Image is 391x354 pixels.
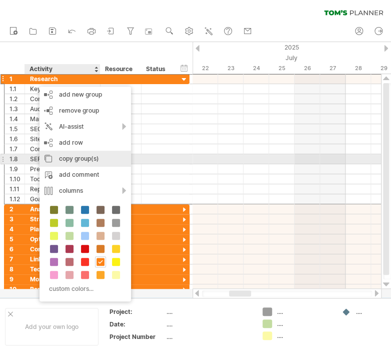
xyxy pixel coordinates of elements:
div: 1.11 [9,184,24,194]
div: Strategy [30,214,95,224]
div: Sunday, 27 July 2025 [320,63,345,74]
div: columns [39,183,131,199]
div: 4 [9,224,24,234]
div: Keyword Discovery [30,84,95,94]
div: 1.10 [9,174,24,184]
div: Saturday, 26 July 2025 [294,63,320,74]
div: Wednesday, 23 July 2025 [218,63,243,74]
div: Monitoring [30,274,95,284]
div: Tool Selection [30,174,95,184]
div: Technical [30,264,95,274]
div: 3 [9,214,24,224]
div: 6 [9,244,24,254]
div: 2 [9,204,24,214]
div: Research [30,74,95,84]
div: 1 [9,74,24,84]
div: 1.1 [9,84,24,94]
div: add comment [39,167,131,183]
div: Market Trends [30,114,95,124]
div: Goal Setting [30,194,95,204]
div: Analysis [30,204,95,214]
div: AI-assist [39,119,131,135]
div: .... [166,307,250,316]
div: SEO Audit [30,124,95,134]
div: .... [277,319,331,328]
div: Content [30,244,95,254]
div: .... [277,331,331,340]
div: .... [166,332,250,341]
div: Content Gap [30,144,95,154]
div: 1.4 [9,114,24,124]
span: remove group [59,107,99,114]
div: Project Number [109,332,164,341]
div: 1.6 [9,134,24,144]
div: Reporting [30,284,95,294]
div: SERP Features [30,154,95,164]
div: Competitor Analysis [30,94,95,104]
div: Project: [109,307,164,316]
div: 7 [9,254,24,264]
div: 8 [9,264,24,274]
div: 1.7 [9,144,24,154]
div: Previous Performance [30,164,95,174]
div: .... [277,307,331,316]
div: Friday, 25 July 2025 [269,63,294,74]
div: 1.2 [9,94,24,104]
div: Site Structure [30,134,95,144]
div: 1.12 [9,194,24,204]
div: .... [166,320,250,328]
div: Tuesday, 22 July 2025 [192,63,218,74]
div: Monday, 28 July 2025 [345,63,371,74]
div: 10 [9,284,24,294]
div: Date: [109,320,164,328]
div: Thursday, 24 July 2025 [243,63,269,74]
div: Resource [105,64,135,74]
div: Link Building [30,254,95,264]
div: add new group [39,87,131,103]
div: Audience Profiling [30,104,95,114]
div: 1.3 [9,104,24,114]
div: Activity [29,64,94,74]
div: 1.8 [9,154,24,164]
div: 1.9 [9,164,24,174]
div: Status [146,64,168,74]
div: Planning [30,224,95,234]
div: Optimization [30,234,95,244]
div: 5 [9,234,24,244]
div: 9 [9,274,24,284]
div: copy group(s) [39,151,131,167]
div: Add your own logo [5,308,98,345]
div: add row [39,135,131,151]
div: custom colors... [44,282,123,295]
div: Reporting Methods [30,184,95,194]
div: 1.5 [9,124,24,134]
